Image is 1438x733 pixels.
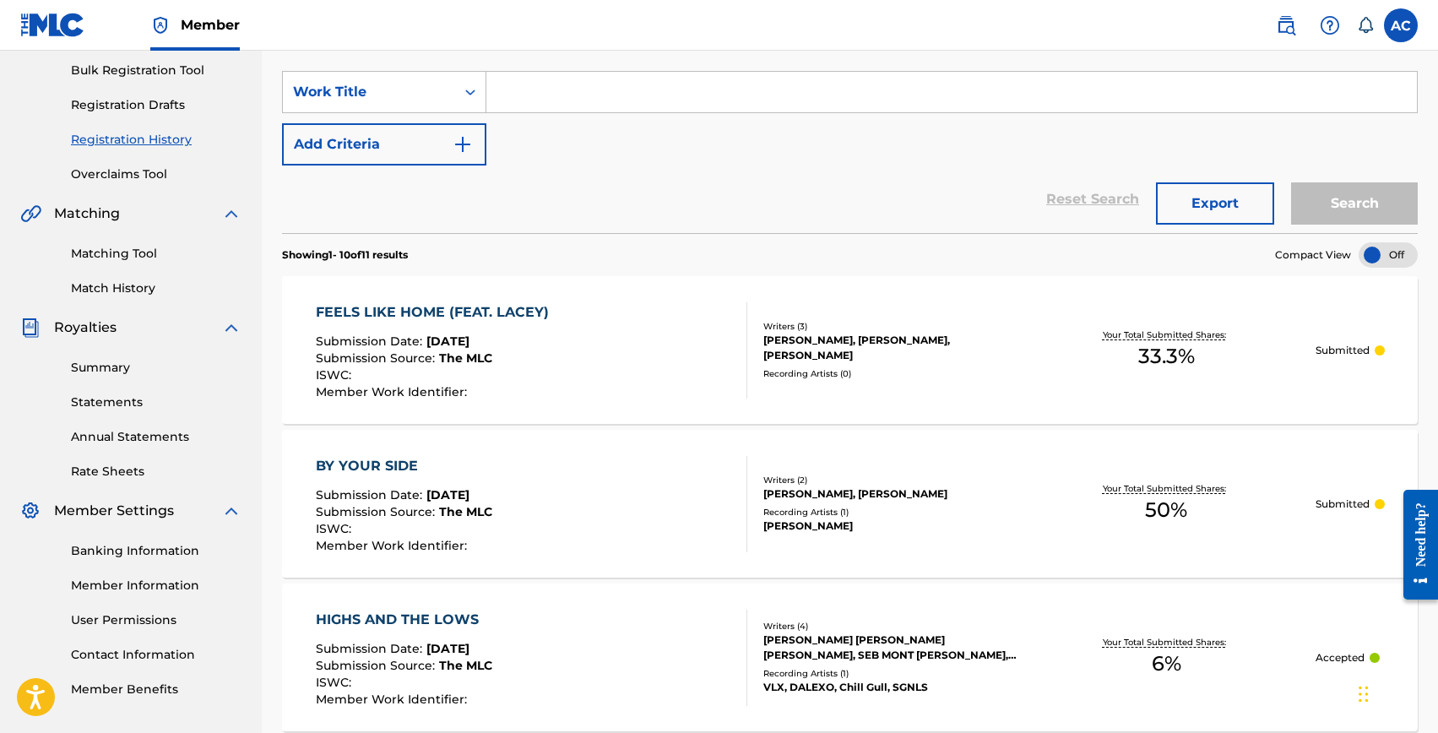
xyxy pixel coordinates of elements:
p: Submitted [1316,343,1370,358]
div: [PERSON_NAME], [PERSON_NAME], [PERSON_NAME] [763,333,1017,363]
p: Your Total Submitted Shares: [1103,636,1230,649]
span: The MLC [439,350,492,366]
a: Registration Drafts [71,96,241,114]
a: Registration History [71,131,241,149]
div: Recording Artists ( 1 ) [763,667,1017,680]
span: 33.3 % [1138,341,1195,372]
img: help [1320,15,1340,35]
p: Accepted [1316,650,1365,665]
span: ISWC : [316,367,355,383]
span: ISWC : [316,675,355,690]
span: ISWC : [316,521,355,536]
div: User Menu [1384,8,1418,42]
span: Submission Source : [316,658,439,673]
div: HIGHS AND THE LOWS [316,610,492,630]
a: Overclaims Tool [71,166,241,183]
img: search [1276,15,1296,35]
span: Matching [54,204,120,224]
span: [DATE] [426,487,469,502]
span: Member Work Identifier : [316,538,471,553]
div: Recording Artists ( 0 ) [763,367,1017,380]
a: Contact Information [71,646,241,664]
span: Member Settings [54,501,174,521]
div: Writers ( 3 ) [763,320,1017,333]
img: Top Rightsholder [150,15,171,35]
span: Submission Date : [316,334,426,349]
div: VLX, DALEXO, Chill Gull, SGNLS [763,680,1017,695]
a: Member Information [71,577,241,595]
a: Statements [71,394,241,411]
a: BY YOUR SIDESubmission Date:[DATE]Submission Source:The MLCISWC:Member Work Identifier:Writers (2... [282,430,1418,578]
span: 50 % [1145,495,1187,525]
div: Trascina [1359,669,1369,719]
span: Member Work Identifier : [316,384,471,399]
span: Member [181,15,240,35]
img: Royalties [20,318,41,338]
button: Add Criteria [282,123,486,166]
span: 6 % [1152,649,1181,679]
a: Annual Statements [71,428,241,446]
div: Work Title [293,82,445,102]
span: [DATE] [426,334,469,349]
a: Matching Tool [71,245,241,263]
div: BY YOUR SIDE [316,456,492,476]
div: Notifications [1357,17,1374,34]
div: [PERSON_NAME] [763,519,1017,534]
div: Help [1313,8,1347,42]
p: Showing 1 - 10 of 11 results [282,247,408,263]
a: Bulk Registration Tool [71,62,241,79]
span: The MLC [439,504,492,519]
img: Matching [20,204,41,224]
iframe: Chat Widget [1354,652,1438,733]
a: Summary [71,359,241,377]
a: User Permissions [71,611,241,629]
span: Submission Date : [316,641,426,656]
div: Widget chat [1354,652,1438,733]
div: Writers ( 4 ) [763,620,1017,633]
span: [DATE] [426,641,469,656]
div: [PERSON_NAME] [PERSON_NAME] [PERSON_NAME], SEB MONT [PERSON_NAME], [PERSON_NAME] [763,633,1017,663]
a: Member Benefits [71,681,241,698]
div: Recording Artists ( 1 ) [763,506,1017,519]
form: Search Form [282,71,1418,233]
img: Member Settings [20,501,41,521]
a: Public Search [1269,8,1303,42]
span: Submission Source : [316,504,439,519]
a: Banking Information [71,542,241,560]
span: Submission Date : [316,487,426,502]
p: Submitted [1316,497,1370,512]
span: Royalties [54,318,117,338]
iframe: Resource Center [1391,477,1438,613]
p: Your Total Submitted Shares: [1103,482,1230,495]
a: HIGHS AND THE LOWSSubmission Date:[DATE]Submission Source:The MLCISWC:Member Work Identifier:Writ... [282,584,1418,731]
div: [PERSON_NAME], [PERSON_NAME] [763,486,1017,502]
img: MLC Logo [20,13,85,37]
img: 9d2ae6d4665cec9f34b9.svg [453,134,473,155]
p: Your Total Submitted Shares: [1103,328,1230,341]
a: FEELS LIKE HOME (FEAT. LACEY)Submission Date:[DATE]Submission Source:The MLCISWC:Member Work Iden... [282,276,1418,424]
span: Compact View [1275,247,1351,263]
a: Rate Sheets [71,463,241,481]
button: Export [1156,182,1274,225]
span: The MLC [439,658,492,673]
img: expand [221,318,241,338]
div: Writers ( 2 ) [763,474,1017,486]
span: Member Work Identifier : [316,692,471,707]
div: FEELS LIKE HOME (FEAT. LACEY) [316,302,557,323]
img: expand [221,204,241,224]
img: expand [221,501,241,521]
a: Match History [71,280,241,297]
span: Submission Source : [316,350,439,366]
